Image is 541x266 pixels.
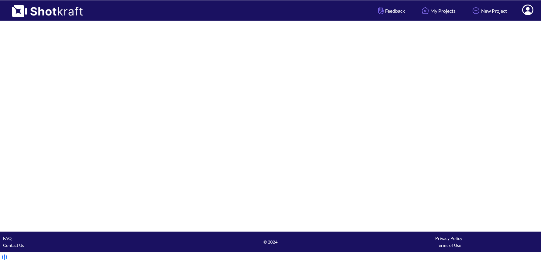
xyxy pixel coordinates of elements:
a: My Projects [415,3,460,19]
a: Contact Us [3,243,24,248]
img: Hand Icon [377,5,385,16]
div: Privacy Policy [360,235,538,242]
span: Feedback [377,7,405,14]
a: FAQ [3,236,12,241]
span: © 2024 [181,238,360,245]
div: Terms of Use [360,242,538,249]
img: Add Icon [471,5,481,16]
img: Home Icon [420,5,430,16]
a: New Project [466,3,512,19]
